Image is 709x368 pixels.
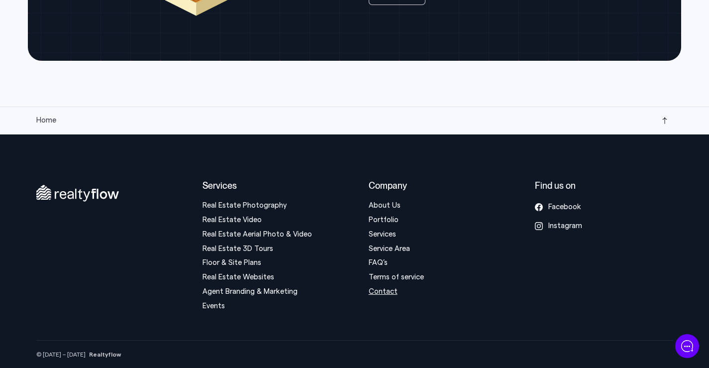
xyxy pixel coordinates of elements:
[369,216,399,224] a: Portfolio
[203,302,225,310] a: Events
[203,245,273,252] a: Real Estate 3D Tours
[548,203,581,212] span: Facebook
[36,117,56,124] span: Home
[83,304,126,310] span: We run on Gist
[369,273,424,281] a: Terms of service
[203,231,312,238] a: Real Estate Aerial Photo & Video
[203,180,237,191] span: Services
[369,245,410,252] a: Service Area
[36,352,86,358] span: © [DATE] – [DATE]
[15,61,184,77] h1: How can we help...
[369,259,388,266] a: FAQ’s
[535,222,617,231] a: Instagram
[89,352,121,358] strong: Realtyflow
[15,144,184,164] button: New conversation
[369,202,401,209] a: About Us
[203,202,287,209] a: Real Estate Photography
[64,150,119,158] span: New conversation
[15,16,31,32] img: Company Logo
[15,79,184,126] h2: Welcome to RealtyFlow . Let's chat — Start a new conversation below.
[203,259,261,266] a: Floor & Site Plans
[203,273,274,281] a: Real Estate Websites
[203,216,262,224] a: Real Estate Video
[369,180,407,191] span: Company
[675,334,699,358] iframe: gist-messenger-bubble-iframe
[369,288,398,295] a: Contact
[369,231,396,238] a: Services
[548,222,582,231] span: Instagram
[203,288,298,295] a: Agent Branding & Marketing
[535,180,576,191] span: Find us on
[535,203,617,212] a: Facebook
[36,116,56,125] nav: breadcrumbs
